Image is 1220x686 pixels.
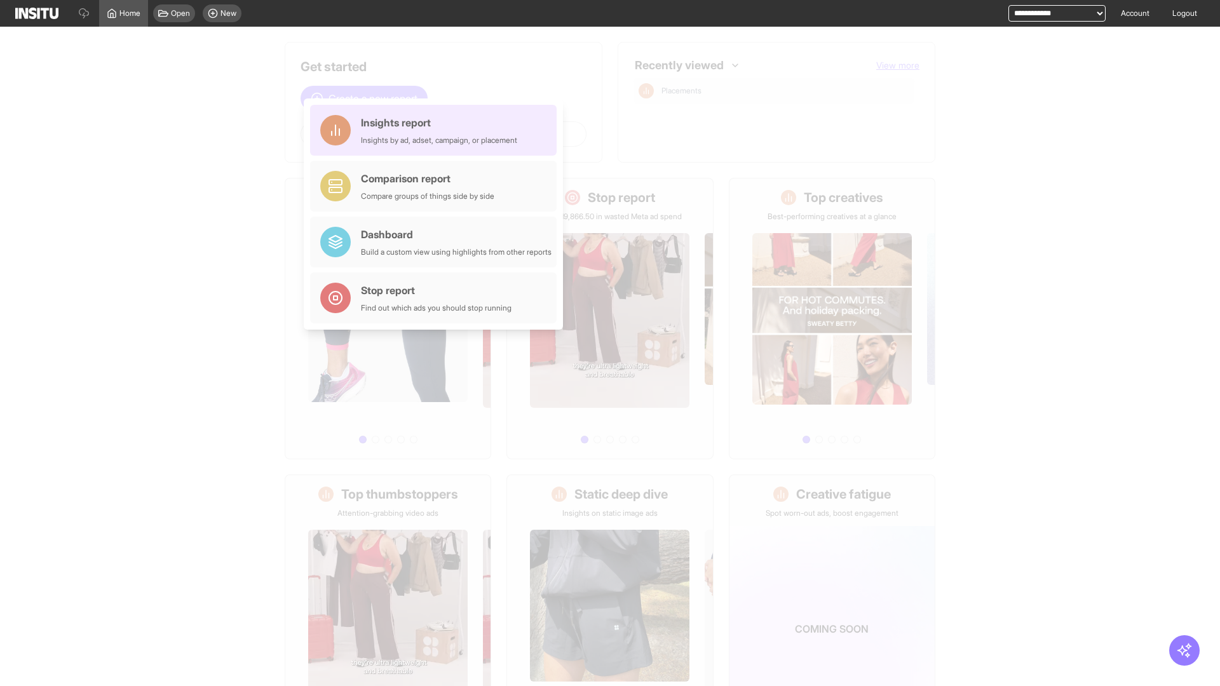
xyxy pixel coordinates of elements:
[361,303,512,313] div: Find out which ads you should stop running
[361,135,517,145] div: Insights by ad, adset, campaign, or placement
[361,191,494,201] div: Compare groups of things side by side
[361,247,552,257] div: Build a custom view using highlights from other reports
[361,227,552,242] div: Dashboard
[361,171,494,186] div: Comparison report
[171,8,190,18] span: Open
[15,8,58,19] img: Logo
[220,8,236,18] span: New
[119,8,140,18] span: Home
[361,283,512,298] div: Stop report
[361,115,517,130] div: Insights report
